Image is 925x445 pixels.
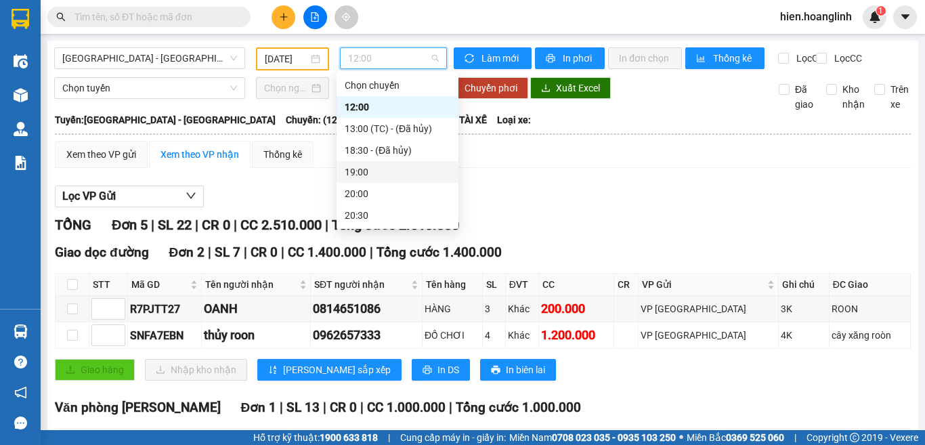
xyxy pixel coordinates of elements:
[508,301,537,316] div: Khác
[14,122,28,136] img: warehouse-icon
[345,165,450,179] div: 19:00
[279,12,288,22] span: plus
[310,12,320,22] span: file-add
[325,217,328,233] span: |
[345,121,450,136] div: 13:00 (TC) - (Đã hủy)
[253,430,378,445] span: Hỗ trợ kỹ thuật:
[14,417,27,429] span: message
[348,48,439,68] span: 12:00
[55,245,149,260] span: Giao dọc đường
[14,356,27,368] span: question-circle
[367,400,446,415] span: CC 1.000.000
[345,186,450,201] div: 20:00
[55,186,204,207] button: Lọc VP Gửi
[876,6,886,16] sup: 1
[893,5,917,29] button: caret-down
[878,6,883,16] span: 1
[128,322,202,349] td: SNFA7EBN
[263,147,302,162] div: Thống kê
[158,217,192,233] span: SL 22
[370,245,373,260] span: |
[829,51,864,66] span: Lọc CC
[546,54,557,64] span: printer
[641,301,776,316] div: VP [GEOGRAPHIC_DATA]
[830,274,911,296] th: ĐC Giao
[769,8,863,25] span: hien.hoanglinh
[781,328,827,343] div: 4K
[491,365,500,376] span: printer
[195,217,198,233] span: |
[642,277,765,292] span: VP Gửi
[280,400,283,415] span: |
[506,362,545,377] span: In biên lai
[320,432,378,443] strong: 1900 633 818
[483,274,506,296] th: SL
[552,432,676,443] strong: 0708 023 035 - 0935 103 250
[128,296,202,322] td: R7PJTT27
[400,430,506,445] span: Cung cấp máy in - giấy in:
[345,100,450,114] div: 12:00
[202,322,311,349] td: thủy roon
[89,274,128,296] th: STT
[508,328,537,343] div: Khác
[412,359,470,381] button: printerIn DS
[268,365,278,376] span: sort-ascending
[265,51,308,66] input: 13/10/2025
[286,400,320,415] span: SL 13
[323,400,326,415] span: |
[341,12,351,22] span: aim
[830,322,911,349] td: cây xăng roòn
[781,301,827,316] div: 3K
[56,12,66,22] span: search
[556,81,600,96] span: Xuất Excel
[272,5,295,29] button: plus
[726,432,784,443] strong: 0369 525 060
[14,156,28,170] img: solution-icon
[12,9,29,29] img: logo-vxr
[202,217,230,233] span: CR 0
[608,47,682,69] button: In đơn chọn
[303,5,327,29] button: file-add
[205,277,297,292] span: Tên người nhận
[186,190,196,201] span: down
[485,301,503,316] div: 3
[885,82,914,112] span: Trên xe
[837,82,870,112] span: Kho nhận
[55,114,276,125] b: Tuyến: [GEOGRAPHIC_DATA] - [GEOGRAPHIC_DATA]
[337,75,458,96] div: Chọn chuyến
[425,301,480,316] div: HÀNG
[360,400,364,415] span: |
[456,400,581,415] span: Tổng cước 1.000.000
[869,11,881,23] img: icon-new-feature
[345,208,450,223] div: 20:30
[497,112,531,127] span: Loại xe:
[480,359,556,381] button: printerIn biên lai
[377,245,502,260] span: Tổng cước 1.400.000
[465,54,476,64] span: sync
[679,435,683,440] span: ⚪️
[257,359,402,381] button: sort-ascending[PERSON_NAME] sắp xếp
[332,217,459,233] span: Tổng cước 2.510.000
[145,359,247,381] button: downloadNhập kho nhận
[208,245,211,260] span: |
[539,274,614,296] th: CC
[791,51,826,66] span: Lọc CR
[311,296,423,322] td: 0814651086
[345,78,450,93] div: Chọn chuyến
[530,77,611,99] button: downloadXuất Excel
[685,47,765,69] button: bar-chartThống kê
[55,217,91,233] span: TỔNG
[563,51,594,66] span: In phơi
[850,433,859,442] span: copyright
[541,83,551,94] span: download
[687,430,784,445] span: Miền Bắc
[345,143,450,158] div: 18:30 - (Đã hủy)
[14,88,28,102] img: warehouse-icon
[244,245,247,260] span: |
[535,47,605,69] button: printerIn phơi
[62,48,237,68] span: Hà Nội - Quảng Bình
[423,274,483,296] th: Tên hàng
[215,245,240,260] span: SL 7
[14,386,27,399] span: notification
[899,11,911,23] span: caret-down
